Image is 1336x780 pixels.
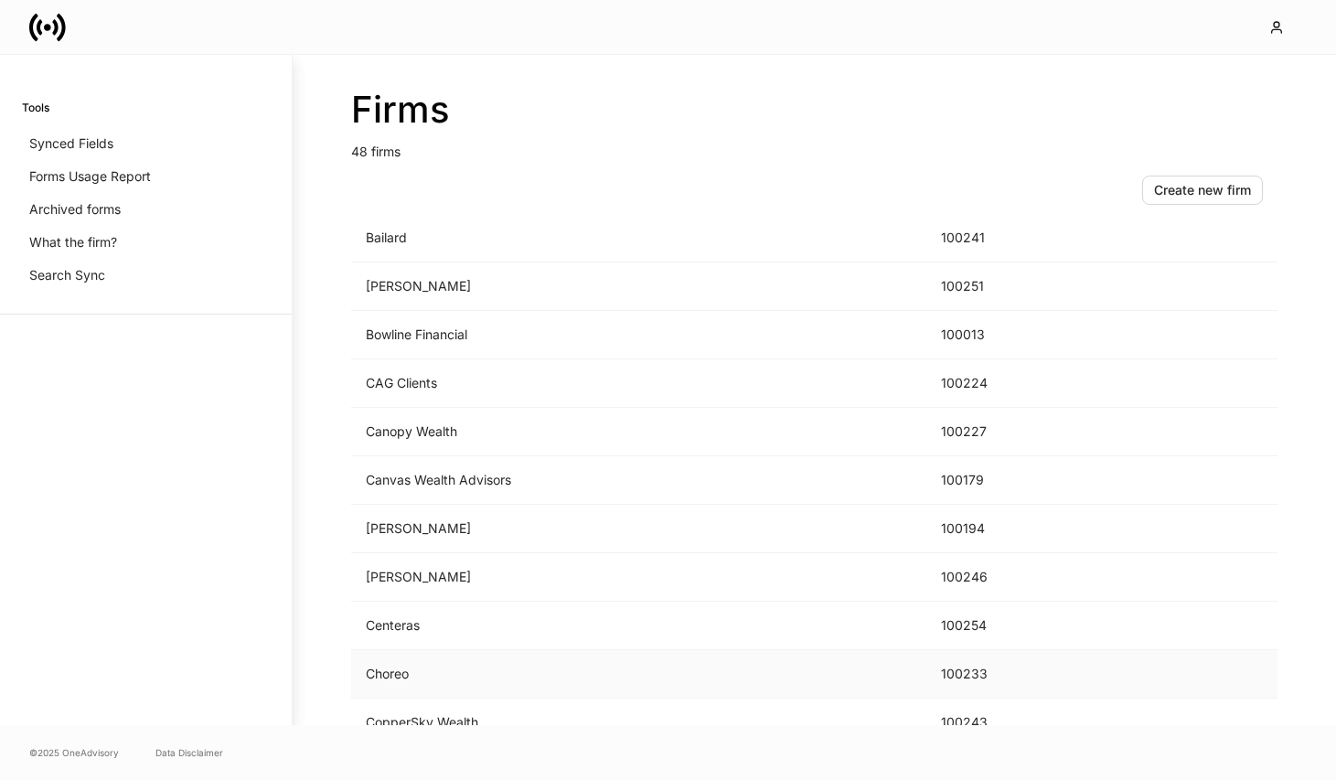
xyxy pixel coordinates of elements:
td: CAG Clients [351,359,926,408]
td: Bailard [351,214,926,262]
td: 100241 [926,214,1065,262]
td: [PERSON_NAME] [351,553,926,602]
td: 100243 [926,699,1065,747]
p: Search Sync [29,266,105,284]
td: [PERSON_NAME] [351,505,926,553]
td: Centeras [351,602,926,650]
td: [PERSON_NAME] [351,262,926,311]
td: 100013 [926,311,1065,359]
p: Forms Usage Report [29,167,151,186]
a: What the firm? [22,226,270,259]
td: 100251 [926,262,1065,311]
td: 100246 [926,553,1065,602]
td: 100224 [926,359,1065,408]
button: Create new firm [1142,176,1263,205]
a: Data Disclaimer [155,745,223,760]
h6: Tools [22,99,49,116]
a: Archived forms [22,193,270,226]
td: Choreo [351,650,926,699]
span: © 2025 OneAdvisory [29,745,119,760]
p: 48 firms [351,132,1277,161]
a: Forms Usage Report [22,160,270,193]
p: What the firm? [29,233,117,251]
p: Synced Fields [29,134,113,153]
td: CopperSky Wealth [351,699,926,747]
td: 100227 [926,408,1065,456]
h2: Firms [351,88,1277,132]
div: Create new firm [1154,181,1251,199]
td: 100254 [926,602,1065,650]
a: Search Sync [22,259,270,292]
td: 100194 [926,505,1065,553]
td: 100233 [926,650,1065,699]
td: 100179 [926,456,1065,505]
a: Synced Fields [22,127,270,160]
p: Archived forms [29,200,121,219]
td: Canvas Wealth Advisors [351,456,926,505]
td: Bowline Financial [351,311,926,359]
td: Canopy Wealth [351,408,926,456]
